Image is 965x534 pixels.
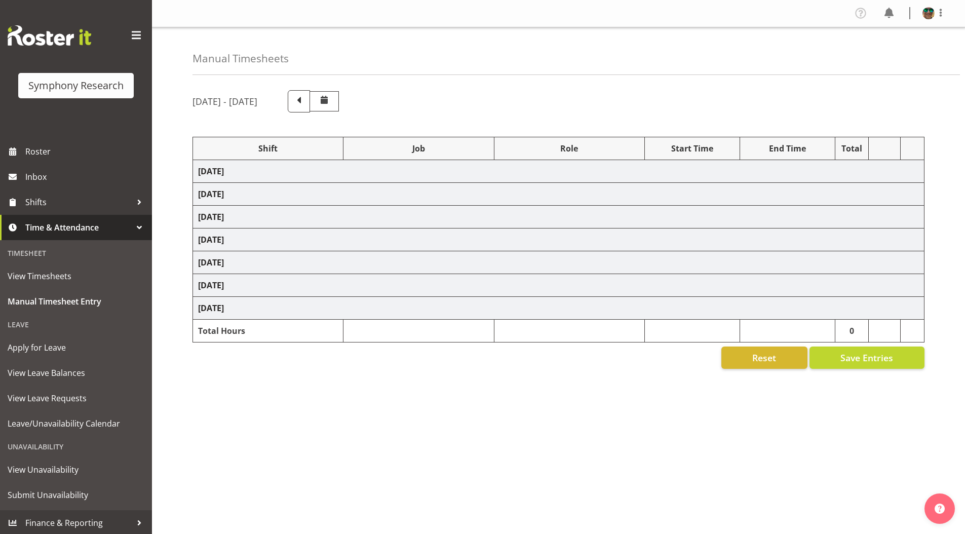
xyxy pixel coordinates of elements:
td: [DATE] [193,160,924,183]
td: [DATE] [193,297,924,320]
span: Time & Attendance [25,220,132,235]
a: Submit Unavailability [3,482,149,508]
span: Roster [25,144,147,159]
div: Job [349,142,488,155]
td: [DATE] [193,251,924,274]
a: Apply for Leave [3,335,149,360]
div: Timesheet [3,243,149,263]
span: Leave/Unavailability Calendar [8,416,144,431]
button: Reset [721,347,807,369]
div: Total [840,142,864,155]
a: Manual Timesheet Entry [3,289,149,314]
td: 0 [835,320,869,342]
h4: Manual Timesheets [192,53,289,64]
h5: [DATE] - [DATE] [192,96,257,107]
td: [DATE] [193,183,924,206]
td: [DATE] [193,274,924,297]
div: Symphony Research [28,78,124,93]
div: Unavailability [3,436,149,457]
span: View Unavailability [8,462,144,477]
a: Leave/Unavailability Calendar [3,411,149,436]
span: View Leave Balances [8,365,144,380]
img: said-a-husainf550afc858a57597b0cc8f557ce64376.png [922,7,935,19]
td: [DATE] [193,206,924,228]
td: Total Hours [193,320,343,342]
span: Save Entries [840,351,893,364]
span: Submit Unavailability [8,487,144,503]
button: Save Entries [809,347,924,369]
a: View Leave Balances [3,360,149,386]
img: help-xxl-2.png [935,504,945,514]
span: View Timesheets [8,269,144,284]
span: Reset [752,351,776,364]
img: Rosterit website logo [8,25,91,46]
span: Inbox [25,169,147,184]
a: View Unavailability [3,457,149,482]
span: View Leave Requests [8,391,144,406]
a: View Leave Requests [3,386,149,411]
span: Apply for Leave [8,340,144,355]
span: Shifts [25,195,132,210]
a: View Timesheets [3,263,149,289]
div: Leave [3,314,149,335]
span: Manual Timesheet Entry [8,294,144,309]
div: End Time [745,142,830,155]
div: Role [499,142,639,155]
span: Finance & Reporting [25,515,132,530]
div: Shift [198,142,338,155]
div: Start Time [650,142,735,155]
td: [DATE] [193,228,924,251]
